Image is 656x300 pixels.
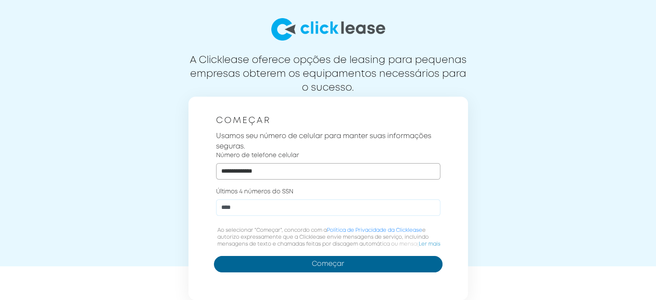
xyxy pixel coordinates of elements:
font: Começar [312,261,344,267]
font: COMEÇAR [216,117,271,125]
font: Número de telefone celular [216,153,299,158]
a: Política de Privacidade da Clicklease [327,228,422,233]
button: Começar [214,256,443,272]
font: A Clicklease oferece opções de leasing para pequenas [190,56,467,65]
font: empresas obterem os equipamentos necessários para o sucesso. [190,69,466,92]
font: Ao selecionar "Começar", concordo com a [217,228,327,233]
font: Usamos seu número de celular para manter suas informações seguras. [216,133,431,150]
img: logotipo grande [271,18,385,41]
font: Últimos 4 números do SSN [216,189,293,194]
